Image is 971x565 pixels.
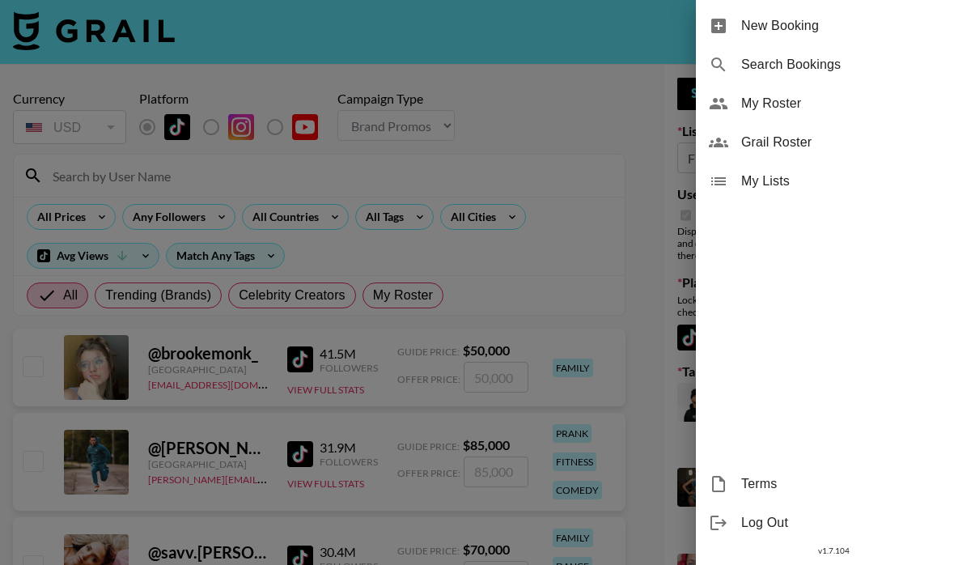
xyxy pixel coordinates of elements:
[741,513,958,533] span: Log Out
[696,162,971,201] div: My Lists
[741,172,958,191] span: My Lists
[696,84,971,123] div: My Roster
[696,465,971,503] div: Terms
[741,133,958,152] span: Grail Roster
[696,542,971,559] div: v 1.7.104
[741,474,958,494] span: Terms
[741,94,958,113] span: My Roster
[696,45,971,84] div: Search Bookings
[696,6,971,45] div: New Booking
[696,123,971,162] div: Grail Roster
[741,16,958,36] span: New Booking
[696,503,971,542] div: Log Out
[741,55,958,74] span: Search Bookings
